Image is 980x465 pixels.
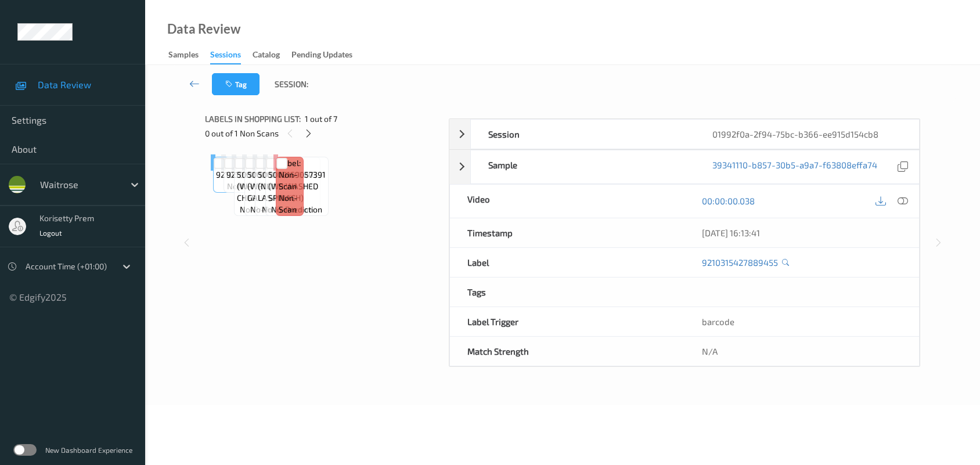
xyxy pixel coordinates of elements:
div: Session01992f0a-2f94-75bc-b366-ee915d154cb8 [449,119,920,149]
a: 00:00:00.038 [702,195,755,207]
div: Samples [168,49,199,63]
div: Pending Updates [291,49,352,63]
div: N/A [684,337,919,366]
span: Label: Non-Scan [279,157,301,192]
div: Session [471,120,695,149]
div: Sample39341110-b857-30b5-a9a7-f63808effa74 [449,150,920,184]
a: Pending Updates [291,47,364,63]
span: Label: 5000169719336 (WRDORG GALA APPLES) [247,157,305,204]
span: 1 out of 7 [305,113,337,125]
span: no-prediction [240,204,291,215]
span: Labels in shopping list: [205,113,301,125]
div: Video [450,185,684,218]
span: Label: 5000169057391 (WR WASHED SPINACH) [268,157,326,204]
div: Label [450,248,684,277]
div: [DATE] 16:13:41 [702,227,902,239]
span: Label: 5000169608203 (NO.1 BEEF LASAGNE) [258,157,318,204]
button: Tag [212,73,260,95]
div: Match Strength [450,337,684,366]
span: Session: [275,78,308,90]
div: 0 out of 1 Non Scans [205,126,441,140]
div: 01992f0a-2f94-75bc-b366-ee915d154cb8 [695,120,919,149]
span: no-prediction [262,204,313,215]
div: Timestamp [450,218,684,247]
a: 9210315427889455 [702,257,778,268]
div: Data Review [167,23,240,35]
div: Label Trigger [450,307,684,336]
span: no-prediction [271,204,322,215]
a: Catalog [253,47,291,63]
span: Label: 5000169167236 (WR COTTAGE CHEESE) [237,157,294,204]
a: 39341110-b857-30b5-a9a7-f63808effa74 [712,159,877,175]
div: barcode [684,307,919,336]
div: Sample [471,150,695,183]
span: non-scan [279,192,301,215]
div: Catalog [253,49,280,63]
span: no-prediction [250,204,301,215]
a: Samples [168,47,210,63]
div: Tags [450,277,684,307]
a: Sessions [210,47,253,64]
div: Sessions [210,49,241,64]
